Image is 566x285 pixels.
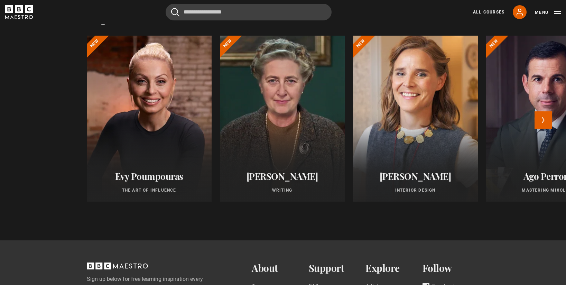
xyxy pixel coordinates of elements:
[228,171,336,182] h2: [PERSON_NAME]
[535,9,561,16] button: Toggle navigation
[228,187,336,193] p: Writing
[5,5,33,19] svg: BBC Maestro
[423,263,480,274] h2: Follow
[87,36,212,202] a: Evy Poumpouras The Art of Influence New
[365,263,423,274] h2: Explore
[309,263,366,274] h2: Support
[353,36,478,202] a: [PERSON_NAME] Interior Design New
[252,263,309,274] h2: About
[171,8,179,17] button: Submit the search query
[220,36,345,202] a: [PERSON_NAME] Writing New
[361,171,470,182] h2: [PERSON_NAME]
[95,187,203,193] p: The Art of Influence
[87,265,148,272] a: BBC Maestro, back to top
[95,171,203,182] h2: Evy Poumpouras
[166,4,332,20] input: Search
[473,9,504,15] a: All Courses
[87,10,219,25] h2: Explore similar courses
[87,263,148,269] svg: BBC Maestro, back to top
[361,187,470,193] p: Interior Design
